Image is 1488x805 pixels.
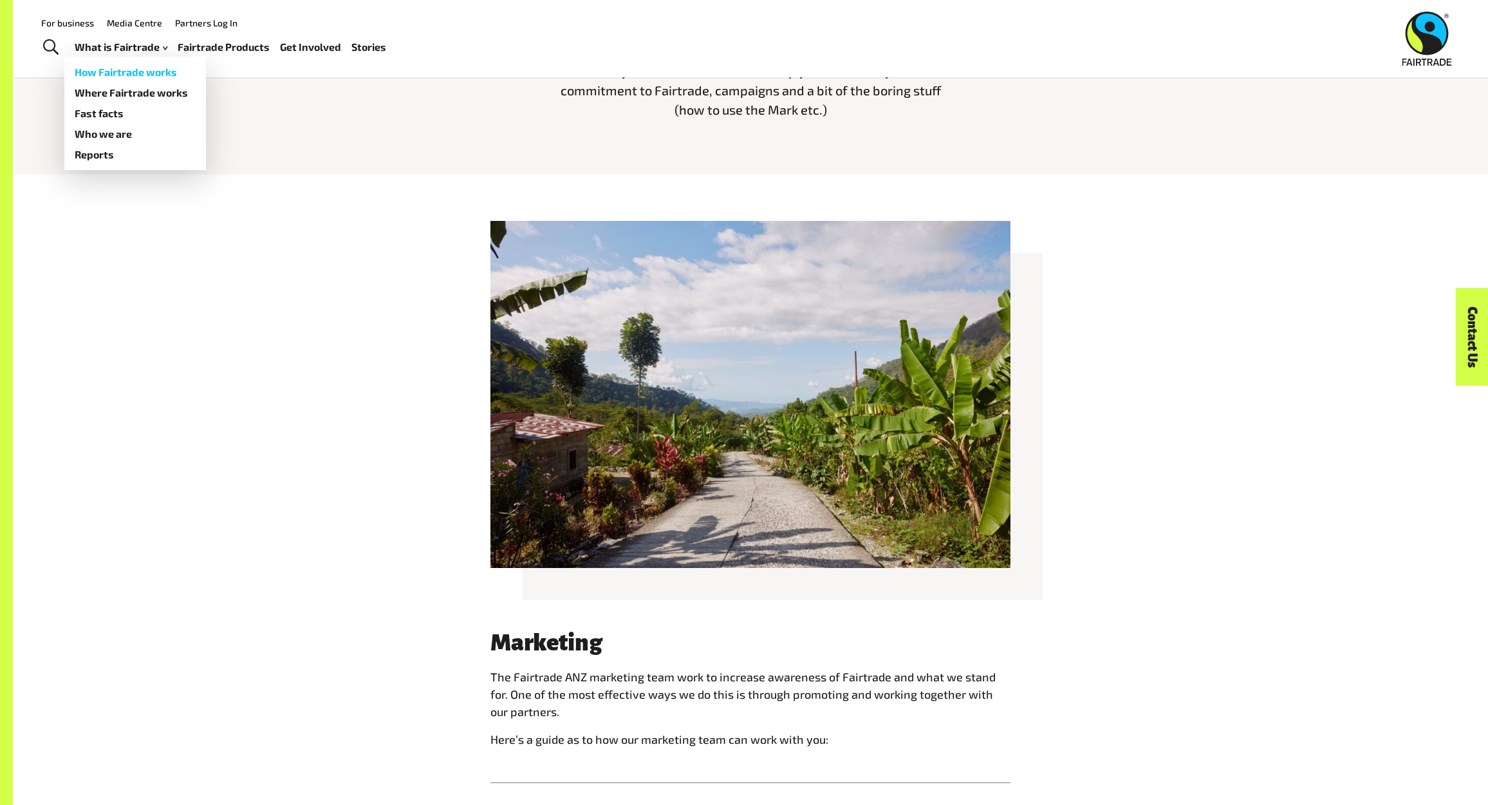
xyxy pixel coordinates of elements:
a: Who we are [64,124,206,144]
img: Fairtrade Australia New Zealand logo [1402,12,1452,66]
a: Toggle Search [35,32,66,64]
h3: Marketing [490,630,1010,656]
span: Here’s a guide as to how our marketing team can work with you: [490,732,828,746]
a: Partners Log In [175,17,237,28]
a: Fairtrade Products [178,38,270,57]
span: The Fairtrade ANZ marketing team work to increase awareness of Fairtrade and what we stand for. O... [490,670,996,719]
img: Fairtrade &#8211; Timor Leste 2022-319 copy Large [490,221,1010,568]
a: What is Fairtrade [75,38,167,57]
a: Media Centre [107,17,162,28]
a: Get Involved [280,38,341,57]
a: Reports [64,144,206,165]
a: For business [41,17,94,28]
a: Where Fairtrade works [64,82,206,103]
a: Fast facts [64,103,206,124]
a: How Fairtrade works [64,62,206,82]
a: Stories [351,38,386,57]
span: Here you can find resources to help you talk about your commitment to Fairtrade, campaigns and a ... [561,63,941,117]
